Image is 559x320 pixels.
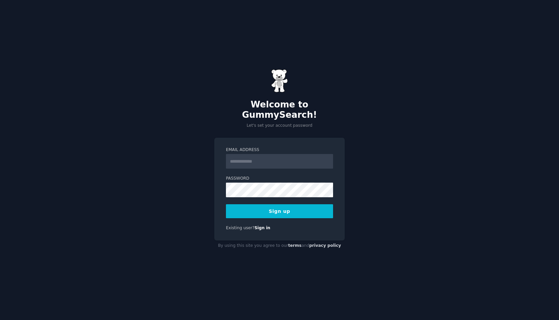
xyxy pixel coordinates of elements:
div: By using this site you agree to our and [214,240,345,251]
label: Email Address [226,147,333,153]
a: terms [288,243,301,248]
p: Let's set your account password [214,123,345,129]
h2: Welcome to GummySearch! [214,99,345,120]
button: Sign up [226,204,333,218]
span: Existing user? [226,226,255,230]
img: Gummy Bear [271,69,288,92]
a: privacy policy [309,243,341,248]
label: Password [226,176,333,182]
a: Sign in [255,226,271,230]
